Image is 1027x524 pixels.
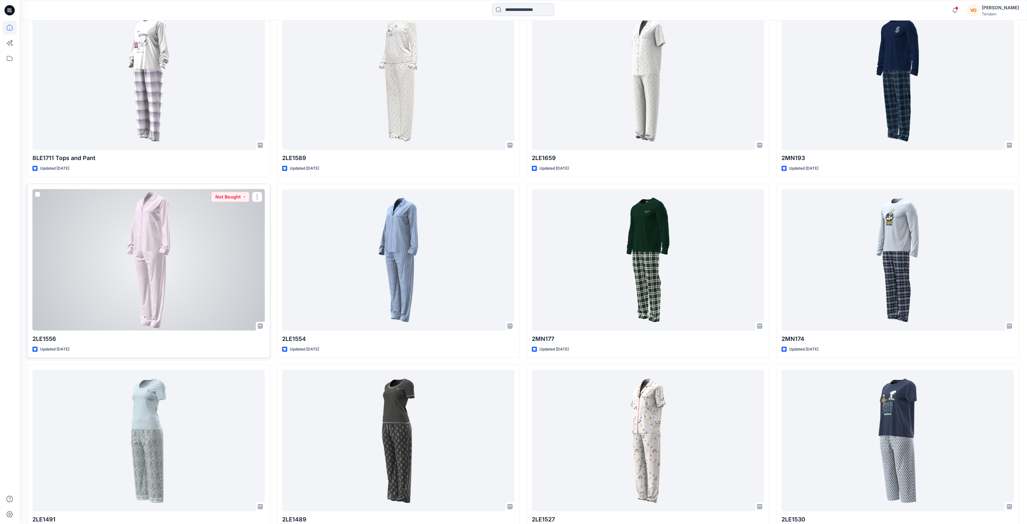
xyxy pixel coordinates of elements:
p: 2MN193 [781,154,1014,163]
p: 2MN174 [781,334,1014,343]
p: 2LE1589 [282,154,514,163]
div: VO [968,4,979,16]
p: 2LE1530 [781,515,1014,524]
p: 2LE1556 [32,334,265,343]
a: 2LE1489 [282,370,514,511]
p: 2MN177 [532,334,764,343]
p: 2LE1554 [282,334,514,343]
p: 2LE1489 [282,515,514,524]
a: 2MN193 [781,8,1014,150]
a: 2LE1527 [532,370,764,511]
a: 2LE1491 [32,370,265,511]
p: Updated [DATE] [40,165,69,172]
a: 8LE1711 Tops and Pant [32,8,265,150]
p: Updated [DATE] [290,346,319,353]
p: Updated [DATE] [789,165,818,172]
p: 2LE1659 [532,154,764,163]
p: 2LE1491 [32,515,265,524]
a: 2LE1556 [32,189,265,331]
p: 8LE1711 Tops and Pant [32,154,265,163]
p: Updated [DATE] [290,165,319,172]
a: 2LE1589 [282,8,514,150]
a: 2MN177 [532,189,764,331]
p: Updated [DATE] [789,346,818,353]
a: 2LE1659 [532,8,764,150]
a: 2MN174 [781,189,1014,331]
p: 2LE1527 [532,515,764,524]
p: Updated [DATE] [40,346,69,353]
p: Updated [DATE] [539,346,569,353]
div: Tendam [982,12,1019,16]
p: Updated [DATE] [539,165,569,172]
a: 2LE1554 [282,189,514,331]
div: [PERSON_NAME] [982,4,1019,12]
a: 2LE1530 [781,370,1014,511]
